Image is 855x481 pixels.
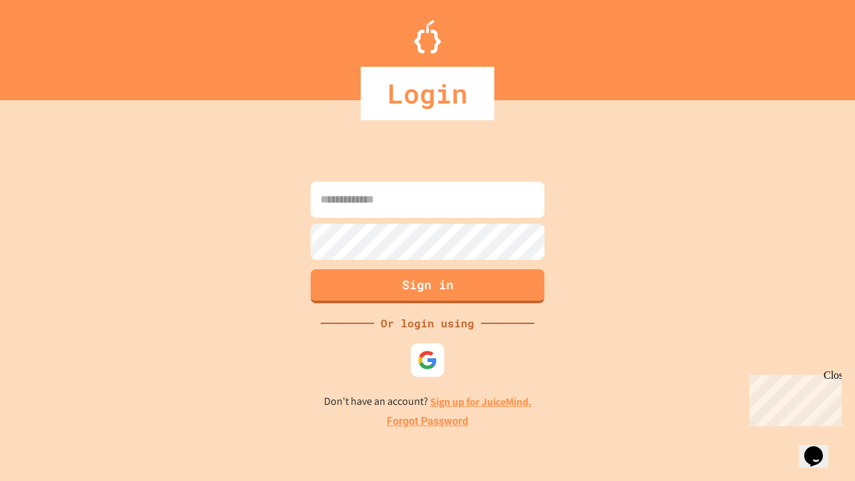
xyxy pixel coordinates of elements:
img: google-icon.svg [417,350,438,370]
iframe: chat widget [744,369,842,426]
button: Sign in [311,269,544,303]
div: Chat with us now!Close [5,5,92,85]
div: Login [361,67,494,120]
a: Sign up for JuiceMind. [430,395,532,409]
p: Don't have an account? [324,393,532,410]
img: Logo.svg [414,20,441,53]
div: Or login using [374,315,481,331]
a: Forgot Password [387,414,468,430]
iframe: chat widget [799,428,842,468]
